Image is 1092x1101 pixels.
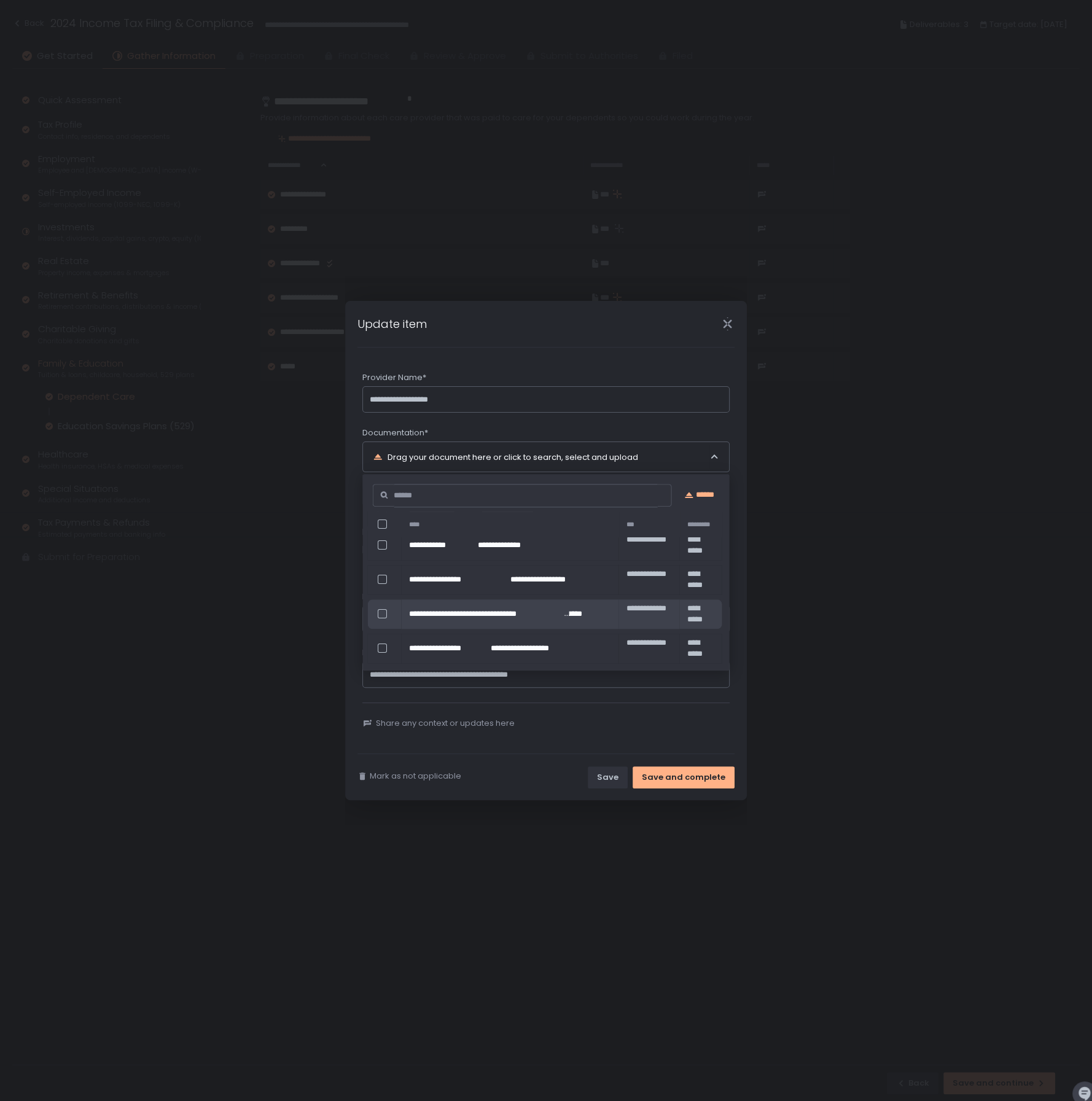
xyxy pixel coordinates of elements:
span: Documentation* [362,427,428,438]
span: Mark as not applicable [370,771,461,782]
div: Save [597,772,618,783]
button: Save and complete [633,766,735,788]
div: Save and complete [642,772,725,783]
button: Save [588,766,628,788]
div: Close [708,317,747,331]
button: Mark as not applicable [357,771,461,782]
span: Provider Name* [362,372,426,383]
h1: Update item [357,316,427,332]
span: Share any context or updates here [376,718,515,729]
